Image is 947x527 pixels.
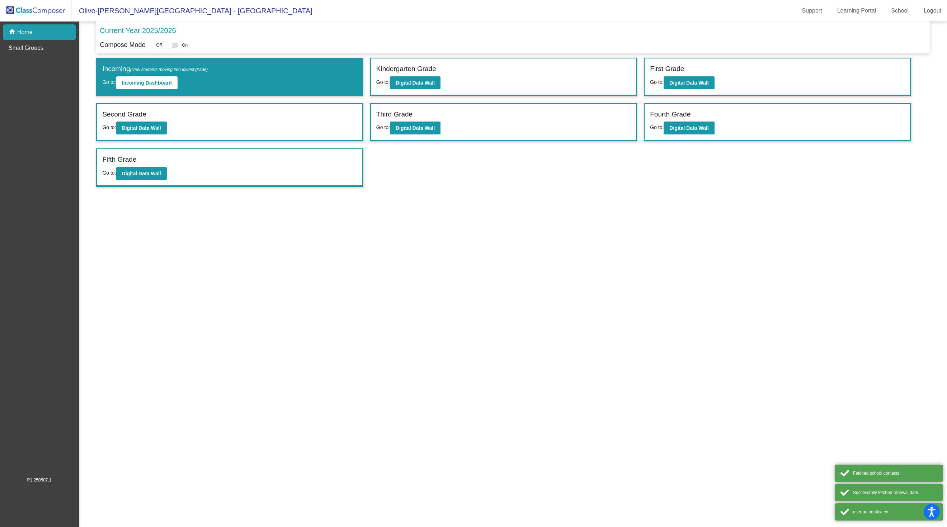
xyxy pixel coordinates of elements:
span: Go to: [650,79,664,85]
span: (New students moving into lowest grade) [130,67,208,72]
p: Home [17,28,33,37]
label: Third Grade [376,109,413,120]
button: Digital Data Wall [664,76,714,89]
div: user authenticated [853,509,937,515]
button: Digital Data Wall [664,122,714,134]
span: Go to: [650,124,664,130]
button: Digital Data Wall [390,122,440,134]
b: Digital Data Wall [122,171,161,176]
b: Digital Data Wall [669,125,708,131]
p: Compose Mode [100,40,145,50]
span: Go to: [376,124,390,130]
b: Digital Data Wall [122,125,161,131]
b: Digital Data Wall [669,80,708,86]
a: Logout [918,5,947,16]
a: School [885,5,914,16]
button: Incoming Dashboard [116,76,178,89]
span: Go to: [102,170,116,176]
span: Go to: [102,124,116,130]
label: Second Grade [102,109,146,120]
p: Small Groups [9,44,43,52]
div: Fetched school contacts [853,470,937,476]
p: Current Year 2025/2026 [100,25,176,36]
button: Digital Data Wall [116,167,167,180]
button: Digital Data Wall [116,122,167,134]
a: Support [796,5,828,16]
span: Olive-[PERSON_NAME][GEOGRAPHIC_DATA] - [GEOGRAPHIC_DATA] [72,5,312,16]
label: First Grade [650,64,684,74]
a: Learning Portal [831,5,882,16]
label: Fourth Grade [650,109,691,120]
b: Digital Data Wall [396,80,435,86]
label: Kindergarten Grade [376,64,436,74]
label: Incoming [102,64,208,74]
b: Incoming Dashboard [122,80,172,86]
mat-icon: home [9,28,17,37]
span: On [182,42,188,48]
span: Off [156,42,162,48]
button: Digital Data Wall [390,76,440,89]
span: Go to: [376,79,390,85]
b: Digital Data Wall [396,125,435,131]
label: Fifth Grade [102,155,136,165]
span: Go to: [102,79,116,85]
div: Successfully fetched renewal date [853,489,937,496]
